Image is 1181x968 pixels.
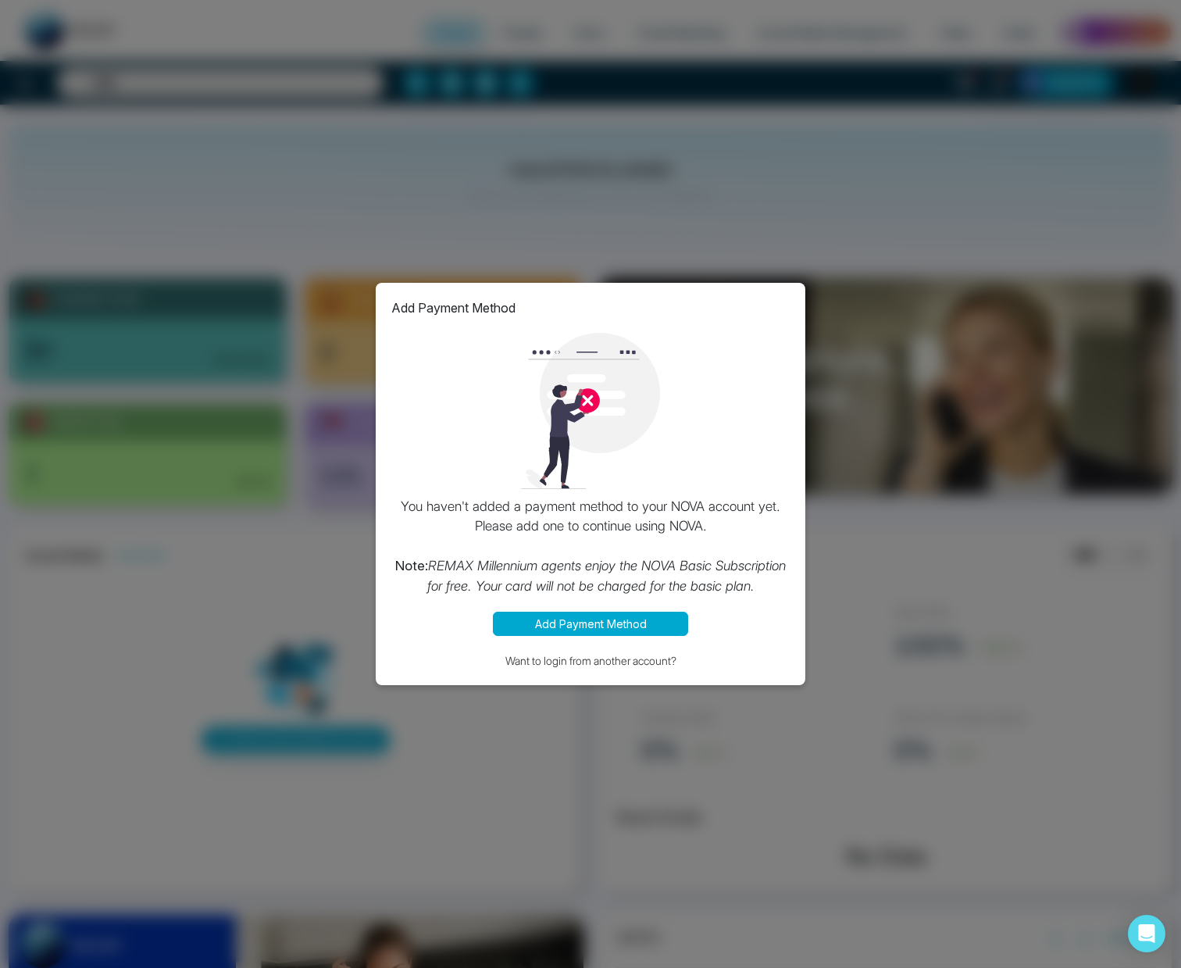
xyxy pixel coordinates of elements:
button: Want to login from another account? [391,652,790,670]
p: Add Payment Method [391,298,516,317]
img: loading [512,333,669,489]
div: Open Intercom Messenger [1128,915,1165,952]
strong: Note: [395,558,428,573]
p: You haven't added a payment method to your NOVA account yet. Please add one to continue using NOVA. [391,497,790,597]
button: Add Payment Method [493,612,688,636]
i: REMAX Millennium agents enjoy the NOVA Basic Subscription for free. Your card will not be charged... [427,558,787,594]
